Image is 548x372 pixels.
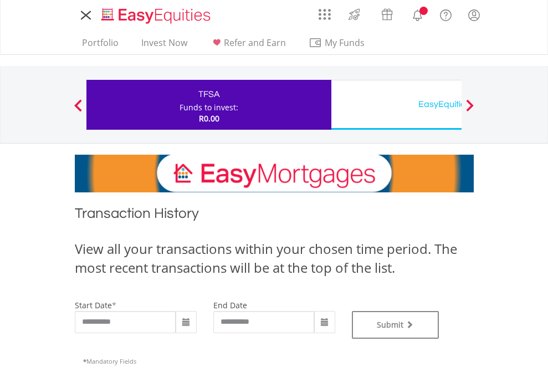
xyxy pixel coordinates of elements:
[75,239,474,278] div: View all your transactions within your chosen time period. The most recent transactions will be a...
[180,102,238,113] div: Funds to invest:
[75,203,474,228] h1: Transaction History
[199,113,219,124] span: R0.00
[432,3,460,25] a: FAQ's and Support
[345,6,363,23] img: thrive-v2.svg
[75,155,474,192] img: EasyMortage Promotion Banner
[371,3,403,23] a: Vouchers
[83,357,136,365] span: Mandatory Fields
[378,6,396,23] img: vouchers-v2.svg
[206,37,290,54] a: Refer and Earn
[137,37,192,54] a: Invest Now
[319,8,331,21] img: grid-menu-icon.svg
[93,86,325,102] div: TFSA
[309,35,381,50] span: My Funds
[459,105,481,116] button: Next
[460,3,488,27] a: My Profile
[311,3,338,21] a: AppsGrid
[224,37,286,49] span: Refer and Earn
[78,37,123,54] a: Portfolio
[403,3,432,25] a: Notifications
[352,311,439,339] button: Submit
[99,7,215,25] img: EasyEquities_Logo.png
[67,105,89,116] button: Previous
[97,3,215,25] a: Home page
[213,300,247,310] label: end date
[75,300,112,310] label: start date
